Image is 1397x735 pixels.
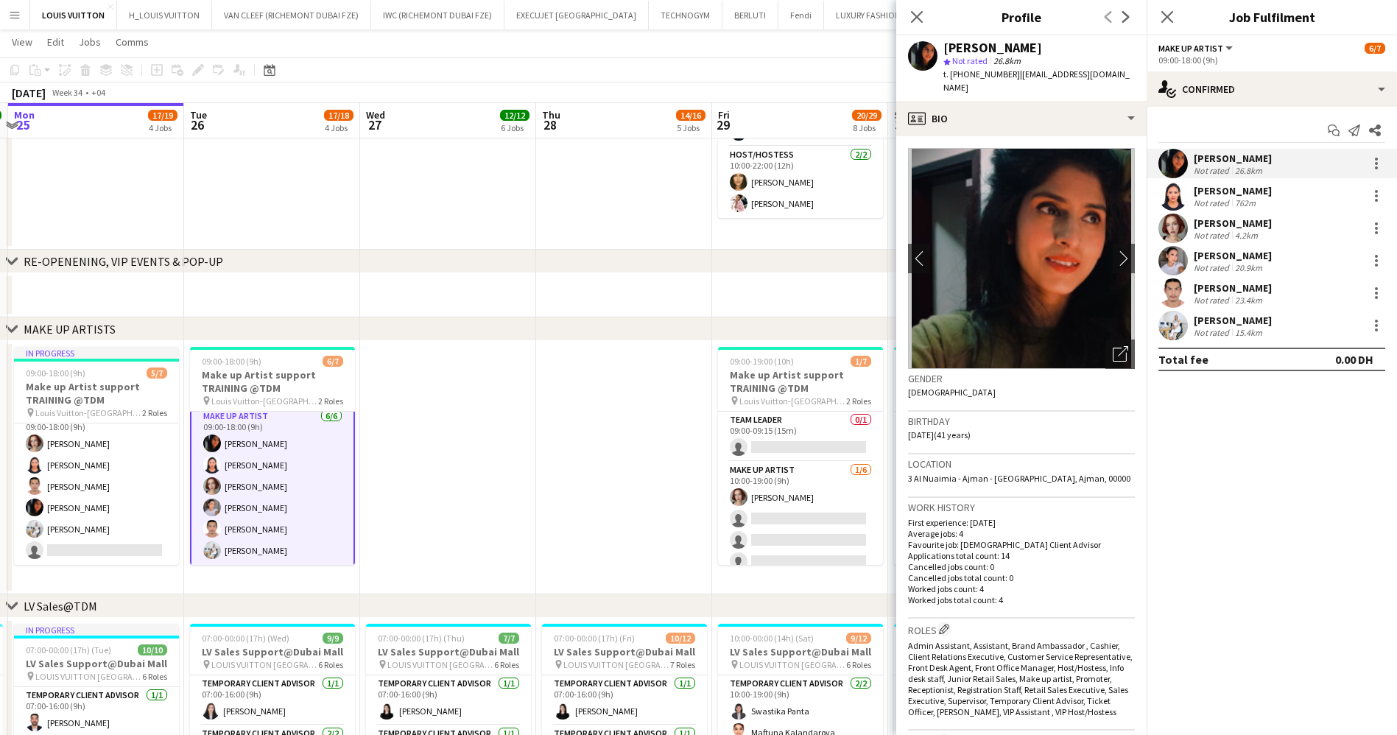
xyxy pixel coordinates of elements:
div: 6 Jobs [501,122,529,133]
a: View [6,32,38,52]
span: Louis Vuitton-[GEOGRAPHIC_DATA] [35,407,142,418]
span: 10/12 [666,633,695,644]
span: 6 Roles [494,659,519,670]
div: Not rated [1194,295,1232,306]
span: 7/7 [499,633,519,644]
h3: Work history [908,501,1135,514]
h3: LV Sales Support@Dubai Mall [14,657,179,670]
span: 07:00-00:00 (17h) (Fri) [554,633,635,644]
span: Fri [718,108,730,122]
span: 26 [188,116,207,133]
span: Jobs [79,35,101,49]
a: Comms [110,32,155,52]
p: Cancelled jobs total count: 0 [908,572,1135,583]
span: 27 [364,116,385,133]
h3: Gender [908,372,1135,385]
span: Sat [894,108,910,122]
span: [DEMOGRAPHIC_DATA] [908,387,996,398]
span: 07:00-00:00 (17h) (Thu) [378,633,465,644]
h3: LV Sales Support@Dubai Mall [366,645,531,658]
span: 10/10 [138,644,167,655]
span: 3 Al Nuaimia - Ajman - [GEOGRAPHIC_DATA], Ajman, 00000 [908,473,1130,484]
span: 09:00-19:00 (10h) [730,356,794,367]
span: 29 [716,116,730,133]
button: IWC (RICHEMONT DUBAI FZE) [371,1,504,29]
span: Thu [542,108,560,122]
p: Applications total count: 14 [908,550,1135,561]
span: 2 Roles [142,407,167,418]
app-card-role: Team Leader0/109:00-09:15 (15m) [718,412,883,462]
span: 2 Roles [318,395,343,407]
p: First experience: [DATE] [908,517,1135,528]
div: MAKE UP ARTISTS [24,322,116,337]
div: 23.4km [1232,295,1265,306]
span: Louis Vuitton-[GEOGRAPHIC_DATA] [211,395,318,407]
div: 15.4km [1232,327,1265,338]
app-card-role: Make up artist6/609:00-18:00 (9h)[PERSON_NAME][PERSON_NAME][PERSON_NAME][PERSON_NAME][PERSON_NAME... [190,407,355,566]
span: LOUIS VUITTON [GEOGRAPHIC_DATA] - [GEOGRAPHIC_DATA] [387,659,494,670]
button: H_LOUIS VUITTON [117,1,212,29]
span: Comms [116,35,149,49]
span: 1/7 [851,356,871,367]
span: 30 [892,116,910,133]
div: 4 Jobs [325,122,353,133]
app-card-role: Host/Hostess2/210:00-22:00 (12h)[PERSON_NAME][PERSON_NAME] [718,147,883,218]
button: EXECUJET [GEOGRAPHIC_DATA] [504,1,649,29]
app-job-card: 09:00-19:00 (10h)1/7Make up Artist support TRAINING @TDM Louis Vuitton-[GEOGRAPHIC_DATA]2 RolesTe... [718,347,883,565]
span: 9/9 [323,633,343,644]
div: Total fee [1158,352,1208,367]
span: LOUIS VUITTON [GEOGRAPHIC_DATA] - [GEOGRAPHIC_DATA] [563,659,670,670]
span: 2 Roles [846,395,871,407]
div: 20.9km [1232,262,1265,273]
div: 09:00-19:00 (10h)1/7Make up Artist support TRAINING @TDM Louis Vuitton-[GEOGRAPHIC_DATA]2 RolesTe... [894,347,1059,565]
div: Confirmed [1147,71,1397,107]
span: Week 34 [49,87,85,98]
span: 12/12 [500,110,529,121]
div: 09:00-18:00 (9h) [1158,54,1385,66]
div: [PERSON_NAME] [1194,217,1272,230]
div: Not rated [1194,165,1232,176]
h3: Job Fulfilment [1147,7,1397,27]
p: Average jobs: 4 [908,528,1135,539]
div: [PERSON_NAME] [943,41,1042,54]
span: 07:00-00:00 (17h) (Wed) [202,633,289,644]
button: Make up artist [1158,43,1235,54]
span: t. [PHONE_NUMBER] [943,68,1020,80]
button: VAN CLEEF (RICHEMONT DUBAI FZE) [212,1,371,29]
span: Admin Assistant, Assistant, Brand Ambassador , Cashier, Client Relations Executive, Customer Serv... [908,640,1133,717]
div: Not rated [1194,197,1232,208]
span: 28 [540,116,560,133]
a: Edit [41,32,70,52]
div: 8 Jobs [853,122,881,133]
span: 6/7 [1365,43,1385,54]
h3: Roles [908,622,1135,637]
div: In progress [14,347,179,359]
span: 09:00-18:00 (9h) [202,356,261,367]
div: [PERSON_NAME] [1194,249,1272,262]
div: 26.8km [1232,165,1265,176]
div: Open photos pop-in [1105,340,1135,369]
p: Worked jobs total count: 4 [908,594,1135,605]
span: View [12,35,32,49]
button: Fendi [778,1,824,29]
h3: Make up Artist support TRAINING @TDM [718,368,883,395]
div: 4.2km [1232,230,1261,241]
h3: LV Sales Support@Dubai Mall [718,645,883,658]
span: | [EMAIL_ADDRESS][DOMAIN_NAME] [943,68,1130,93]
p: Worked jobs count: 4 [908,583,1135,594]
h3: LV Sales Support@Dubai Mall [542,645,707,658]
span: LOUIS VUITTON [GEOGRAPHIC_DATA] - [GEOGRAPHIC_DATA] [211,659,318,670]
div: In progress [14,624,179,636]
span: 6/7 [323,356,343,367]
h3: Location [908,457,1135,471]
app-card-role: Team Leader0/109:00-09:15 (15m) [894,412,1059,462]
span: 6 Roles [318,659,343,670]
h3: Profile [896,7,1147,27]
app-card-role: Temporary Client Advisor0/214:00-23:00 (9h) [894,656,1059,728]
div: Not rated [1194,327,1232,338]
h3: Birthday [908,415,1135,428]
span: 25 [12,116,35,133]
div: 0.00 DH [1335,352,1373,367]
h3: LV Sales Support@Dubai Mall [190,645,355,658]
div: Not rated [1194,230,1232,241]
